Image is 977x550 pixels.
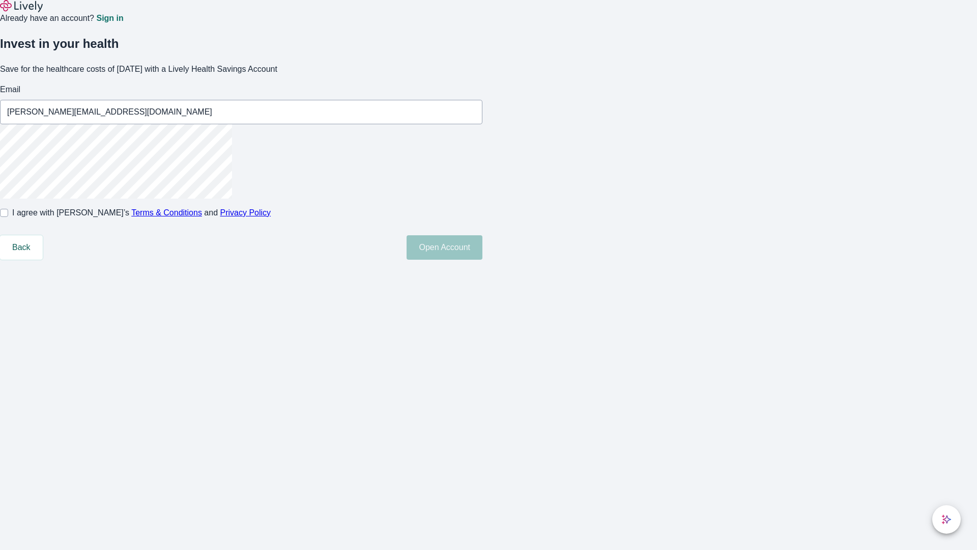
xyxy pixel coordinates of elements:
[932,505,961,534] button: chat
[220,208,271,217] a: Privacy Policy
[96,14,123,22] a: Sign in
[12,207,271,219] span: I agree with [PERSON_NAME]’s and
[131,208,202,217] a: Terms & Conditions
[941,514,952,525] svg: Lively AI Assistant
